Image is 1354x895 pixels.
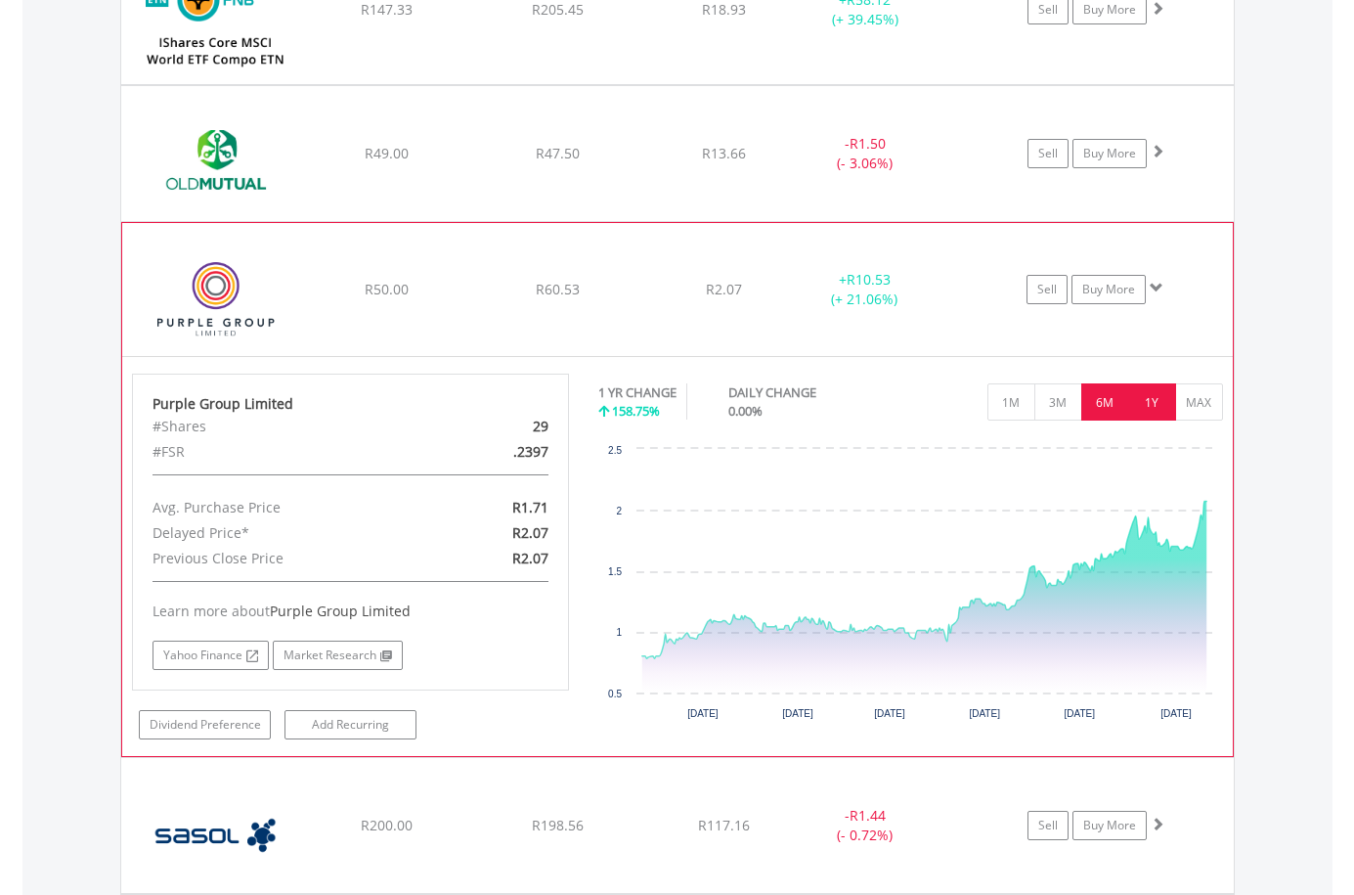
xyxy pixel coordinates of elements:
text: 2.5 [608,445,622,456]
text: [DATE] [1160,708,1192,719]
span: R50.00 [365,280,409,298]
a: Market Research [273,641,403,670]
img: EQU.ZA.PPE.png [132,247,300,351]
span: R47.50 [536,144,580,162]
div: Delayed Price* [138,520,421,546]
span: R200.00 [361,816,413,834]
text: 2 [616,506,622,516]
span: R198.56 [532,816,584,834]
span: R1.71 [512,498,548,516]
span: R10.53 [847,270,891,289]
span: 0.00% [728,402,763,420]
div: Previous Close Price [138,546,421,571]
div: - (- 0.72%) [792,806,939,845]
a: Buy More [1072,811,1147,840]
text: [DATE] [874,708,905,719]
img: EQU.ZA.OMU.png [131,111,299,216]
div: #Shares [138,414,421,439]
text: 1 [616,627,622,638]
div: 1 YR CHANGE [598,383,677,402]
a: Buy More [1071,275,1146,304]
div: + (+ 21.06%) [791,270,938,309]
span: R1.44 [850,806,886,825]
div: 29 [421,414,563,439]
span: R2.07 [706,280,742,298]
div: - (- 3.06%) [792,134,939,173]
svg: Interactive chart [598,439,1222,733]
span: 158.75% [612,402,660,420]
text: [DATE] [969,708,1000,719]
button: 3M [1034,383,1082,421]
span: R1.50 [850,134,886,153]
span: R2.07 [512,523,548,542]
div: Learn more about [153,602,549,621]
text: [DATE] [782,708,813,719]
span: R2.07 [512,549,548,567]
button: 6M [1081,383,1129,421]
text: [DATE] [1065,708,1096,719]
span: R13.66 [702,144,746,162]
a: Sell [1027,811,1069,840]
a: Dividend Preference [139,710,271,739]
img: EQU.ZA.SOL.png [131,783,299,888]
text: [DATE] [687,708,719,719]
a: Yahoo Finance [153,641,269,670]
div: Chart. Highcharts interactive chart. [598,439,1223,733]
button: MAX [1175,383,1223,421]
text: 1.5 [608,566,622,577]
div: Purple Group Limited [153,394,549,414]
a: Buy More [1072,139,1147,168]
button: 1Y [1128,383,1176,421]
a: Sell [1026,275,1068,304]
div: #FSR [138,439,421,465]
span: Purple Group Limited [270,602,411,620]
a: Add Recurring [284,710,416,739]
button: 1M [987,383,1035,421]
span: R117.16 [698,816,750,834]
span: R49.00 [365,144,409,162]
div: DAILY CHANGE [728,383,885,402]
text: 0.5 [608,689,622,699]
div: Avg. Purchase Price [138,495,421,520]
a: Sell [1027,139,1069,168]
span: R60.53 [536,280,580,298]
div: .2397 [421,439,563,465]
